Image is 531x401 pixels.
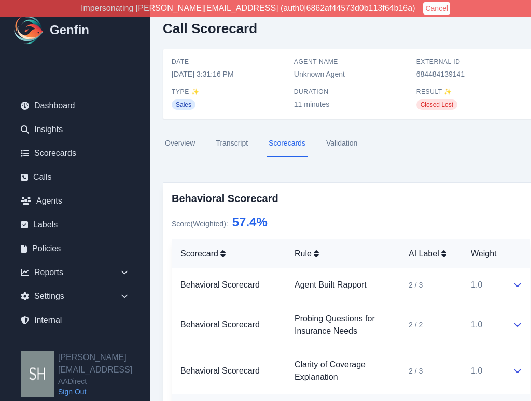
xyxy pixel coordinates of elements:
[58,351,150,376] h2: [PERSON_NAME][EMAIL_ADDRESS]
[163,130,197,157] a: Overview
[58,386,150,397] a: Sign Out
[294,58,408,66] span: Agent Name
[50,22,89,38] h1: Genfin
[324,130,359,157] a: Validation
[163,21,257,36] h2: Call Scorecard
[294,88,408,96] span: Duration
[409,366,423,376] span: 2 / 3
[12,95,138,116] a: Dashboard
[12,238,138,259] a: Policies
[12,13,46,47] img: Logo
[214,130,250,157] a: Transcript
[295,248,392,260] div: Rule
[232,215,268,229] span: 57.4 %
[471,248,497,260] span: Weight
[294,99,408,109] span: 11 minutes
[180,366,260,375] a: Behavioral Scorecard
[409,248,454,260] div: AI Label
[295,280,367,289] a: Agent Built Rapport
[12,310,138,331] a: Internal
[12,167,138,188] a: Calls
[267,130,308,157] a: Scorecards
[12,214,138,235] a: Labels
[463,348,505,394] td: 1.0
[295,314,375,335] a: Probing Questions for Insurance Needs
[12,119,138,140] a: Insights
[172,99,195,110] span: Sales
[416,99,457,110] span: Closed Lost
[416,69,530,79] span: 684484139141
[295,360,366,381] a: Clarity of Coverage Explanation
[172,69,286,79] span: [DATE] 3:31:16 PM
[172,88,286,96] span: Type ✨
[180,248,278,260] div: Scorecard
[180,320,260,329] a: Behavioral Scorecard
[294,70,345,78] span: Unknown Agent
[58,376,150,386] span: AADirect
[172,220,228,228] span: Score (Weighted) :
[463,268,505,302] td: 1.0
[172,191,530,206] h3: Behavioral Scorecard
[12,143,138,164] a: Scorecards
[172,58,286,66] span: Date
[12,262,138,283] div: Reports
[463,302,505,348] td: 1.0
[423,2,450,15] button: Cancel
[12,191,138,211] a: Agents
[180,280,260,289] a: Behavioral Scorecard
[12,286,138,307] div: Settings
[416,58,530,66] span: External ID
[21,351,54,397] img: shane+aadirect@genfin.ai
[416,88,530,96] span: Result ✨
[409,280,423,290] span: 2 / 3
[409,320,423,330] span: 2 / 2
